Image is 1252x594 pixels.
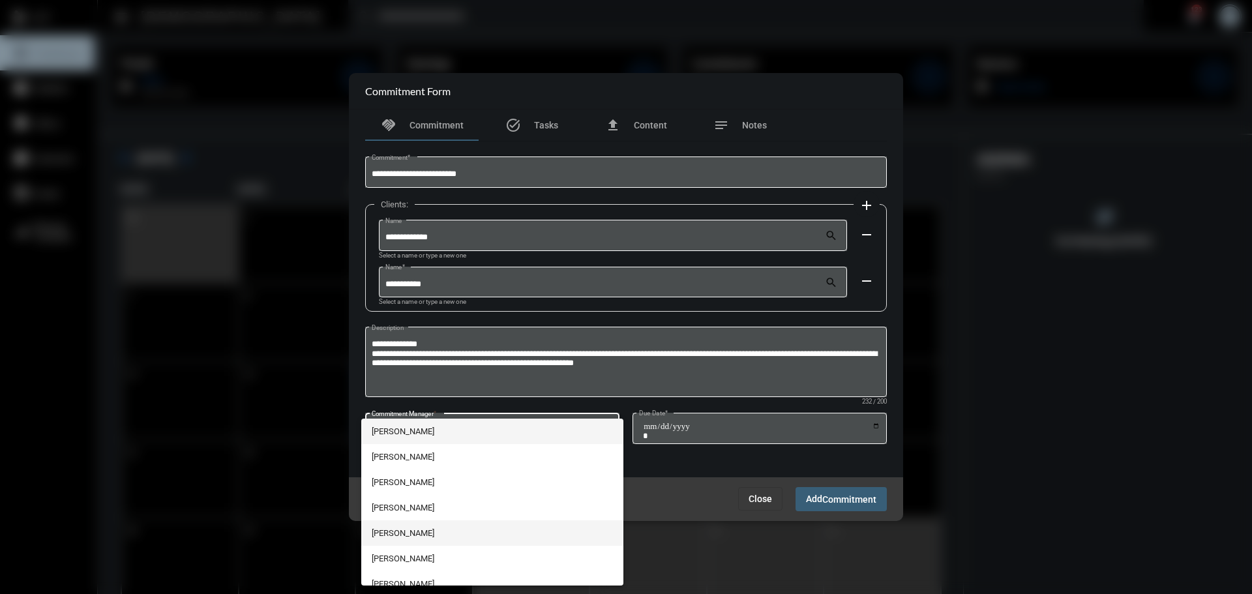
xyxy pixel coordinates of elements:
span: [PERSON_NAME] [372,419,614,444]
span: [PERSON_NAME] [372,444,614,469]
span: [PERSON_NAME] [372,495,614,520]
span: [PERSON_NAME] [372,546,614,571]
span: [PERSON_NAME] [372,469,614,495]
span: [PERSON_NAME] [372,520,614,546]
